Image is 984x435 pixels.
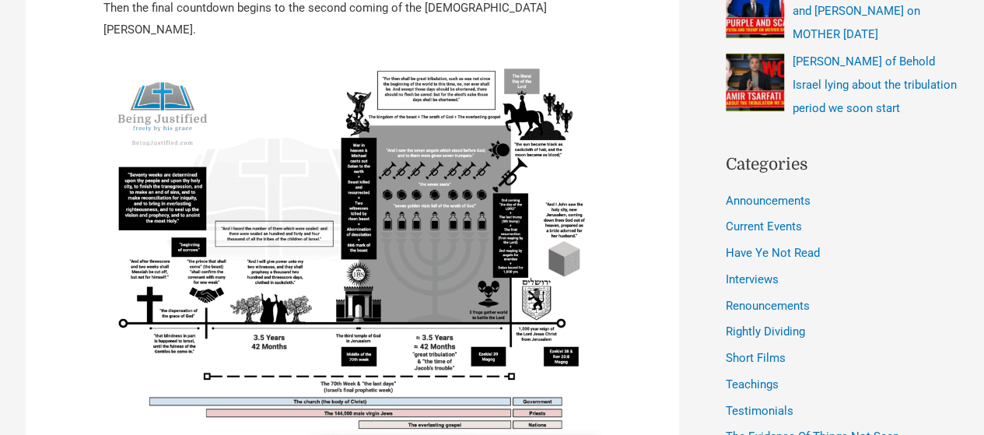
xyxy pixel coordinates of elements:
[726,153,959,177] h2: Categories
[726,272,779,286] a: Interviews
[726,219,802,233] a: Current Events
[726,299,810,313] a: Renouncements
[726,194,811,208] a: Announcements
[726,404,793,418] a: Testimonials
[793,54,957,115] a: [PERSON_NAME] of Behold Israel lying about the tribulation period we soon start
[726,324,805,339] a: Rightly Dividing
[726,377,779,391] a: Teachings
[726,246,820,260] a: Have Ye Not Read
[726,351,786,365] a: Short Films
